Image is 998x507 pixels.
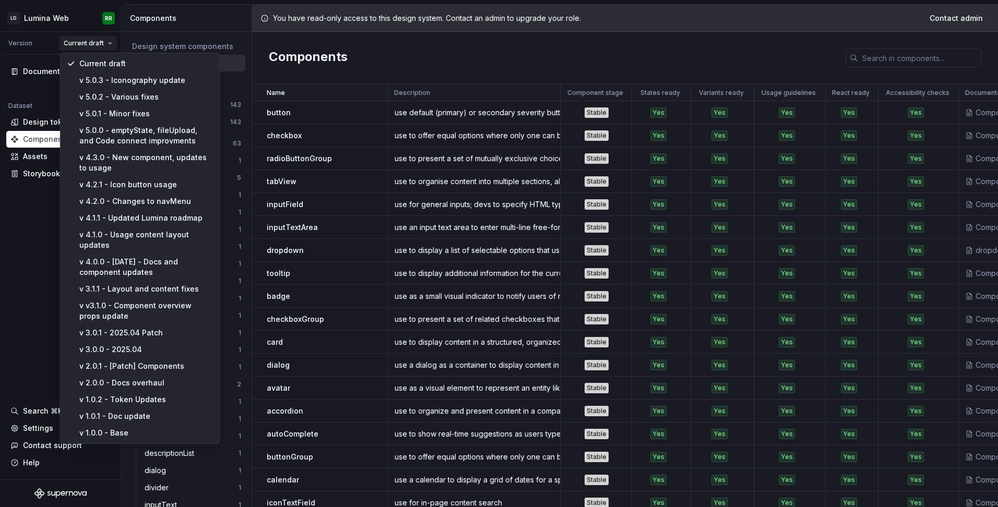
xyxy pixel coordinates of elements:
[79,428,213,438] div: v 1.0.0 - Base
[79,108,213,119] div: v 5.0.1 - Minor fixes
[79,58,213,69] div: Current draft
[79,213,213,223] div: v 4.1.1 - Updated Lumina roadmap
[79,230,213,250] div: v 4.1.0 - Usage content layout updates
[79,328,213,338] div: v 3.0.1 - 2025.04 Patch
[79,196,213,207] div: v 4.2.0 - Changes to navMenu
[79,179,213,190] div: v 4.2.1 - Icon button usage
[79,300,213,321] div: v v3.1.0 - Component overview props update
[79,378,213,388] div: v 2.0.0 - Docs overhaul
[79,257,213,277] div: v 4.0.0 - [DATE] - Docs and component updates
[79,411,213,421] div: v 1.0.1 - Doc update
[79,125,213,146] div: v 5.0.0 - emptyState, fileUpload, and Code connect improvments
[79,75,213,86] div: v 5.0.3 - Iconography update
[79,344,213,355] div: v 3.0.0 - 2025.04
[79,284,213,294] div: v 3.1.1 - Layout and content fixes
[79,361,213,371] div: v 2.0.1 - [Patch] Components
[79,92,213,102] div: v 5.0.2 - Various fixes
[79,394,213,405] div: v 1.0.2 - Token Updates
[79,152,213,173] div: v 4.3.0 - New component, updates to usage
